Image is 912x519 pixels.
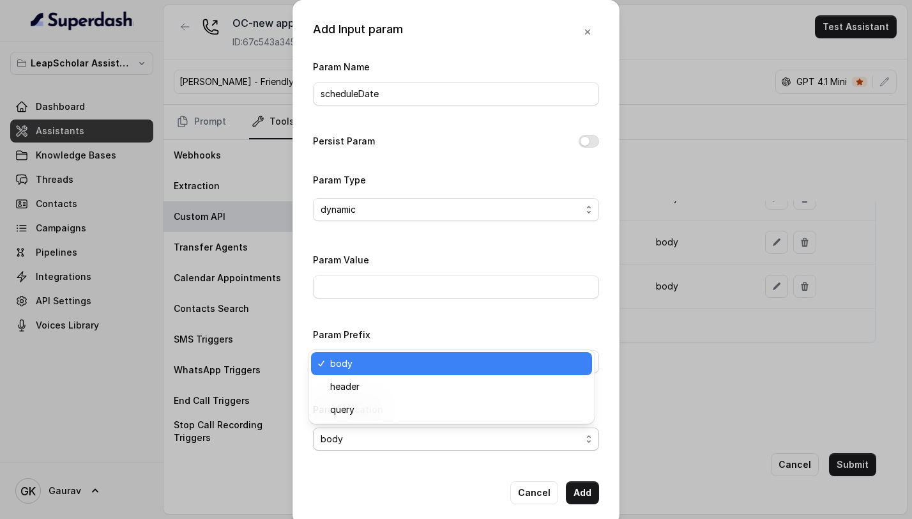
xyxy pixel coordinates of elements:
[330,402,584,417] span: query
[321,431,581,447] span: body
[330,356,584,371] span: body
[330,379,584,394] span: header
[308,350,595,424] div: body
[313,428,599,451] button: body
